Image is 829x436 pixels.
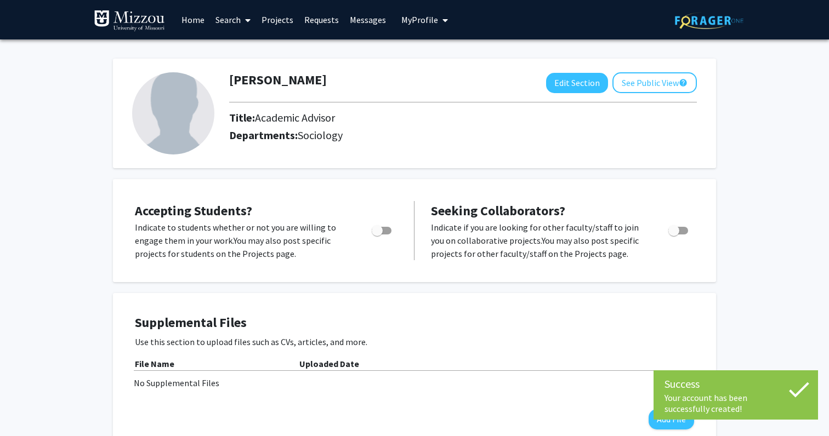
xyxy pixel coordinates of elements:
img: Profile Picture [132,72,214,154]
mat-icon: help [679,76,688,89]
a: Requests [299,1,344,39]
div: Success [665,376,807,392]
a: Home [176,1,210,39]
p: Indicate to students whether or not you are willing to engage them in your work. You may also pos... [135,221,351,260]
b: Uploaded Date [299,358,359,369]
button: Edit Section [546,73,608,93]
img: University of Missouri Logo [94,10,165,32]
h2: Title: [229,111,335,124]
a: Messages [344,1,391,39]
span: My Profile [401,14,438,25]
div: Your account has been successfully created! [665,392,807,414]
span: Sociology [298,128,343,142]
b: File Name [135,358,174,369]
h4: Supplemental Files [135,315,694,331]
span: Academic Advisor [255,111,335,124]
div: No Supplemental Files [134,376,695,389]
div: Toggle [367,221,398,237]
span: Seeking Collaborators? [431,202,565,219]
div: Toggle [664,221,694,237]
h2: Departments: [221,129,705,142]
button: Add File [649,409,694,429]
button: See Public View [612,72,697,93]
p: Use this section to upload files such as CVs, articles, and more. [135,335,694,348]
h1: [PERSON_NAME] [229,72,327,88]
a: Search [210,1,256,39]
p: Indicate if you are looking for other faculty/staff to join you on collaborative projects. You ma... [431,221,648,260]
img: ForagerOne Logo [675,12,743,29]
span: Accepting Students? [135,202,252,219]
iframe: Chat [8,387,47,428]
a: Projects [256,1,299,39]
